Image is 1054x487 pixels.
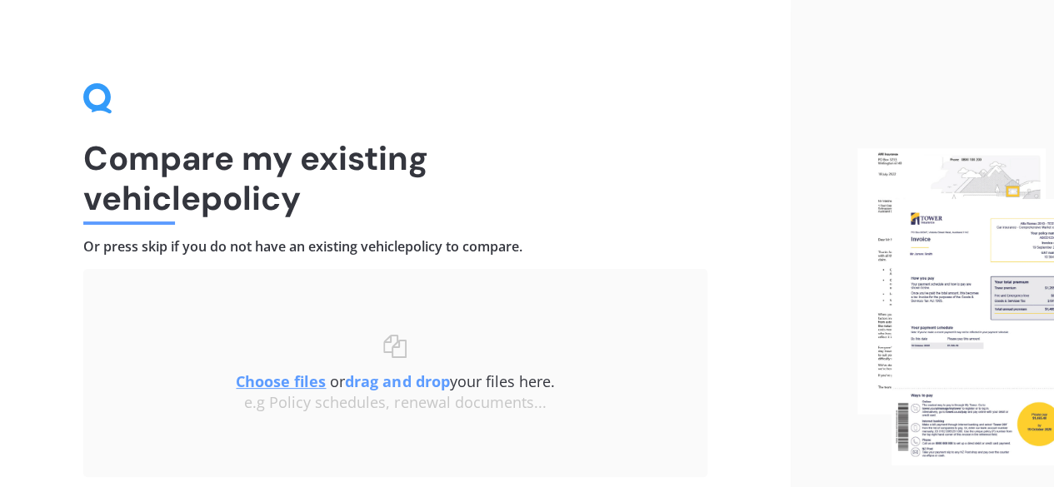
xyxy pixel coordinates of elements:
[345,371,449,391] b: drag and drop
[83,138,707,218] h1: Compare my existing vehicle policy
[83,238,707,256] h4: Or press skip if you do not have an existing vehicle policy to compare.
[236,371,554,391] span: or your files here.
[236,371,326,391] u: Choose files
[857,148,1054,465] img: files.webp
[117,394,674,412] div: e.g Policy schedules, renewal documents...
